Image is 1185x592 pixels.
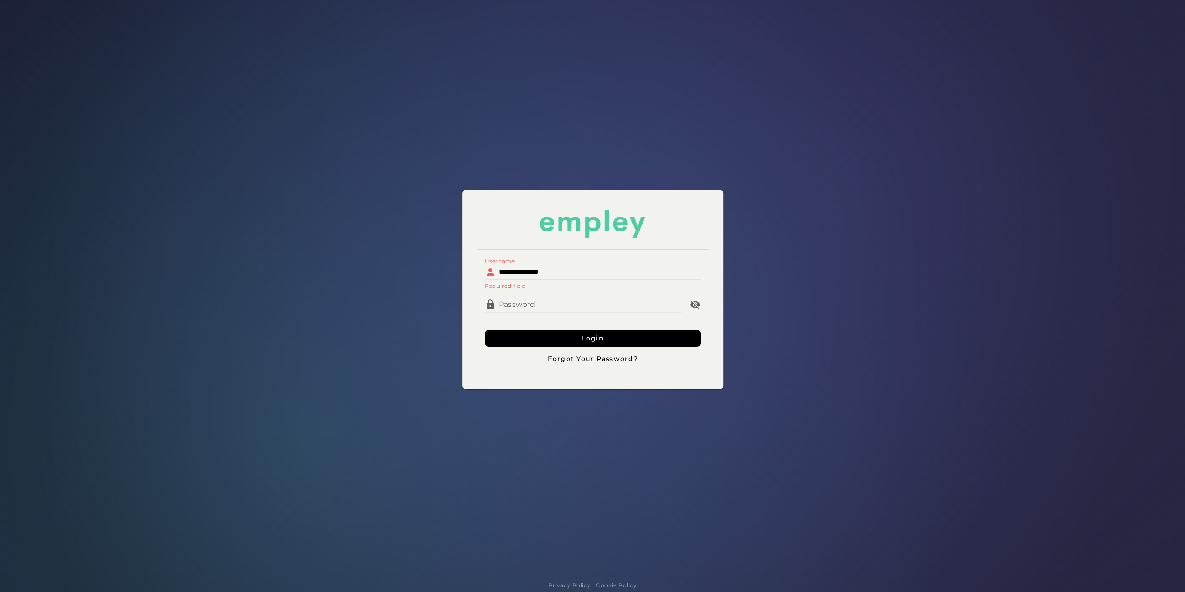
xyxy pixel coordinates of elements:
[485,330,701,347] button: Login
[547,354,638,363] span: Forgot Your Password?
[596,581,637,590] a: Cookie Policy
[485,350,701,367] button: Forgot Your Password?
[690,299,701,310] i: Password appended action
[485,283,701,289] div: Required field
[548,581,591,590] a: Privacy Policy
[581,334,604,342] span: Login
